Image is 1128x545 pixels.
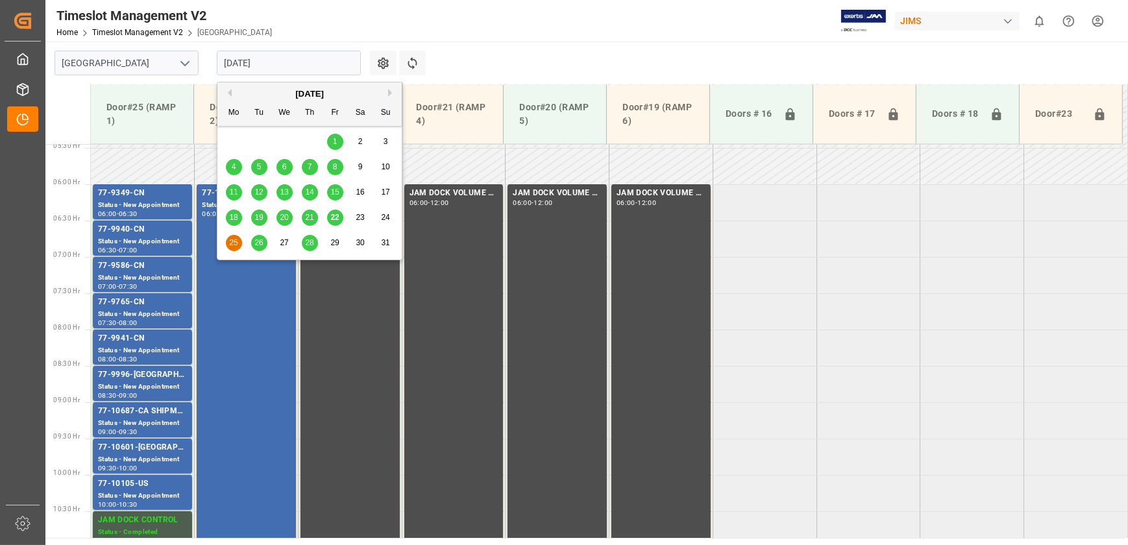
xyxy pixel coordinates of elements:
[358,137,363,146] span: 2
[254,188,263,197] span: 12
[202,200,291,211] div: Status - New Appointment
[98,296,187,309] div: 77-9765-CN
[53,469,80,476] span: 10:00 Hr
[534,200,553,206] div: 12:00
[53,324,80,331] span: 08:00 Hr
[276,105,293,121] div: We
[276,235,293,251] div: Choose Wednesday, August 27th, 2025
[53,287,80,295] span: 07:30 Hr
[56,28,78,37] a: Home
[117,211,119,217] div: -
[251,210,267,226] div: Choose Tuesday, August 19th, 2025
[98,332,187,345] div: 77-9941-CN
[217,51,361,75] input: DD.MM.YYYY
[98,309,187,320] div: Status - New Appointment
[226,210,242,226] div: Choose Monday, August 18th, 2025
[302,210,318,226] div: Choose Thursday, August 21st, 2025
[378,235,394,251] div: Choose Sunday, August 31st, 2025
[53,360,80,367] span: 08:30 Hr
[356,213,364,222] span: 23
[302,235,318,251] div: Choose Thursday, August 28th, 2025
[56,6,272,25] div: Timeslot Management V2
[98,514,187,527] div: JAM DOCK CONTROL
[98,260,187,272] div: 77-9586-CN
[98,478,187,490] div: 77-10105-US
[98,236,187,247] div: Status - New Appointment
[251,184,267,200] div: Choose Tuesday, August 12th, 2025
[1054,6,1083,36] button: Help Center
[302,159,318,175] div: Choose Thursday, August 7th, 2025
[98,429,117,435] div: 09:00
[378,159,394,175] div: Choose Sunday, August 10th, 2025
[430,200,449,206] div: 12:00
[119,465,138,471] div: 10:00
[226,159,242,175] div: Choose Monday, August 4th, 2025
[352,159,369,175] div: Choose Saturday, August 9th, 2025
[276,210,293,226] div: Choose Wednesday, August 20th, 2025
[117,247,119,253] div: -
[327,235,343,251] div: Choose Friday, August 29th, 2025
[378,105,394,121] div: Su
[226,105,242,121] div: Mo
[117,538,119,544] div: -
[98,441,187,454] div: 77-10601-[GEOGRAPHIC_DATA]
[202,211,221,217] div: 06:00
[617,95,699,133] div: Door#19 (RAMP 6)
[98,345,187,356] div: Status - New Appointment
[226,235,242,251] div: Choose Monday, August 25th, 2025
[53,178,80,186] span: 06:00 Hr
[119,502,138,507] div: 10:30
[254,213,263,222] span: 19
[257,162,262,171] span: 5
[637,200,656,206] div: 12:00
[119,320,138,326] div: 08:00
[514,95,596,133] div: Door#20 (RAMP 5)
[229,188,238,197] span: 11
[101,95,183,133] div: Door#25 (RAMP 1)
[98,454,187,465] div: Status - New Appointment
[117,320,119,326] div: -
[98,187,187,200] div: 77-9349-CN
[251,105,267,121] div: Tu
[330,238,339,247] span: 29
[352,105,369,121] div: Sa
[98,527,187,538] div: Status - Completed
[410,187,498,200] div: JAM DOCK VOLUME CONTROL
[617,200,635,206] div: 06:00
[117,465,119,471] div: -
[352,235,369,251] div: Choose Saturday, August 30th, 2025
[635,200,637,206] div: -
[98,465,117,471] div: 09:30
[384,137,388,146] span: 3
[305,213,313,222] span: 21
[98,490,187,502] div: Status - New Appointment
[356,238,364,247] span: 30
[356,188,364,197] span: 16
[98,211,117,217] div: 06:00
[119,211,138,217] div: 06:30
[251,159,267,175] div: Choose Tuesday, August 5th, 2025
[98,284,117,289] div: 07:00
[98,272,187,284] div: Status - New Appointment
[302,105,318,121] div: Th
[232,162,236,171] span: 4
[53,396,80,404] span: 09:00 Hr
[98,538,117,544] div: 10:30
[251,235,267,251] div: Choose Tuesday, August 26th, 2025
[202,187,291,200] div: 77-10045-CN
[841,10,886,32] img: Exertis%20JAM%20-%20Email%20Logo.jpg_1722504956.jpg
[119,356,138,362] div: 08:30
[381,213,389,222] span: 24
[276,184,293,200] div: Choose Wednesday, August 13th, 2025
[53,215,80,222] span: 06:30 Hr
[221,129,398,256] div: month 2025-08
[305,188,313,197] span: 14
[204,95,286,133] div: Door#24 (RAMP 2)
[53,505,80,513] span: 10:30 Hr
[927,102,985,127] div: Doors # 18
[117,284,119,289] div: -
[513,187,602,200] div: JAM DOCK VOLUME CONTROL
[98,356,117,362] div: 08:00
[217,88,402,101] div: [DATE]
[305,238,313,247] span: 28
